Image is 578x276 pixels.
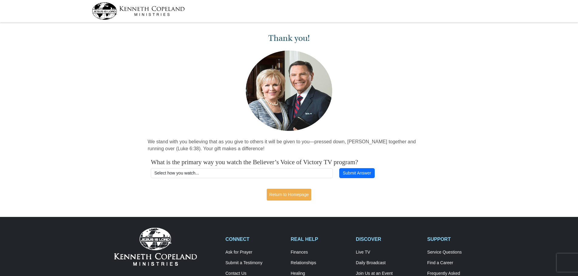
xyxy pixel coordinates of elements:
a: Ask for Prayer [225,250,284,255]
a: Return to Homepage [267,189,312,201]
a: Relationships [291,260,350,266]
h4: What is the primary way you watch the Believer’s Voice of Victory TV program? [151,158,427,166]
button: Submit Answer [339,168,374,178]
img: Kenneth Copeland Ministries [114,228,197,265]
a: Finances [291,250,350,255]
h2: CONNECT [225,236,284,242]
h2: DISCOVER [356,236,421,242]
h2: REAL HELP [291,236,350,242]
h2: SUPPORT [427,236,486,242]
img: kcm-header-logo.svg [92,2,185,20]
h1: Thank you! [148,33,431,43]
a: Submit a Testimony [225,260,284,266]
img: Kenneth and Gloria [244,49,334,132]
a: Find a Career [427,260,486,266]
a: Service Questions [427,250,486,255]
p: We stand with you believing that as you give to others it will be given to you—pressed down, [PER... [148,138,431,152]
a: Daily Broadcast [356,260,421,266]
a: Live TV [356,250,421,255]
